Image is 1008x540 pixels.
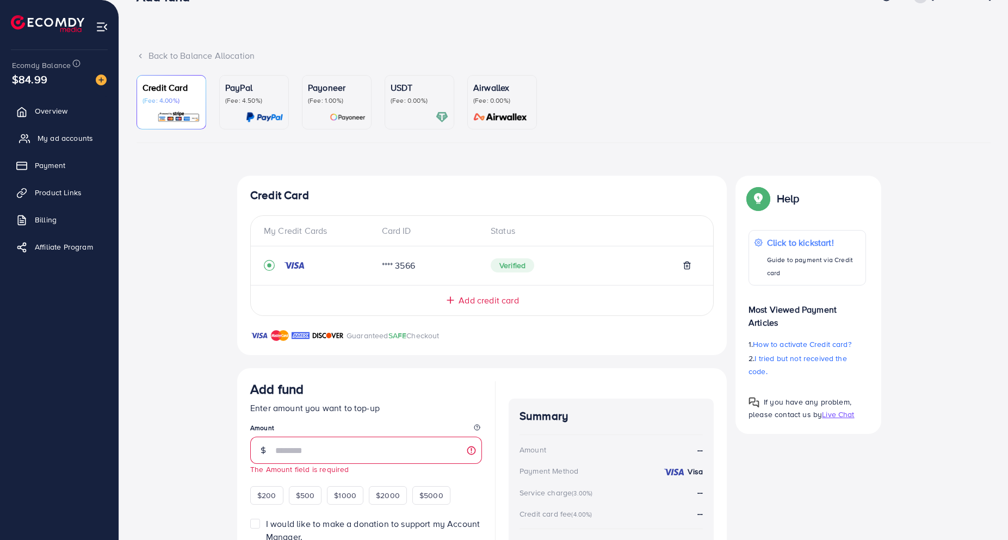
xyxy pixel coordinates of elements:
[749,189,768,208] img: Popup guide
[459,294,518,307] span: Add credit card
[35,187,82,198] span: Product Links
[264,225,373,237] div: My Credit Cards
[308,96,366,105] p: (Fee: 1.00%)
[312,329,344,342] img: brand
[482,225,700,237] div: Status
[388,330,407,341] span: SAFE
[767,236,860,249] p: Click to kickstart!
[143,96,200,105] p: (Fee: 4.00%)
[822,409,854,420] span: Live Chat
[225,96,283,105] p: (Fee: 4.50%)
[35,160,65,171] span: Payment
[491,258,534,272] span: Verified
[520,409,703,423] h4: Summary
[250,464,349,474] small: The Amount field is required
[473,96,531,105] p: (Fee: 0.00%)
[520,487,596,498] div: Service charge
[38,133,93,144] span: My ad accounts
[777,192,800,205] p: Help
[470,111,531,123] img: card
[35,214,57,225] span: Billing
[292,329,310,342] img: brand
[250,423,482,437] legend: Amount
[373,225,483,237] div: Card ID
[96,75,107,85] img: image
[296,490,315,501] span: $500
[572,489,592,498] small: (3.00%)
[246,111,283,123] img: card
[663,468,685,476] img: credit
[347,329,440,342] p: Guaranteed Checkout
[271,329,289,342] img: brand
[520,508,596,519] div: Credit card fee
[250,381,304,397] h3: Add fund
[35,241,93,252] span: Affiliate Program
[688,466,703,477] strong: Visa
[8,236,110,258] a: Affiliate Program
[8,127,110,149] a: My ad accounts
[391,96,448,105] p: (Fee: 0.00%)
[962,491,1000,532] iframe: Chat
[749,397,759,408] img: Popup guide
[391,81,448,94] p: USDT
[767,253,860,280] p: Guide to payment via Credit card
[8,209,110,231] a: Billing
[749,294,866,329] p: Most Viewed Payment Articles
[12,60,71,71] span: Ecomdy Balance
[330,111,366,123] img: card
[753,339,851,350] span: How to activate Credit card?
[697,444,703,456] strong: --
[749,352,866,378] p: 2.
[520,465,578,476] div: Payment Method
[571,510,592,519] small: (4.00%)
[697,486,703,498] strong: --
[749,396,851,420] span: If you have any problem, please contact us by
[697,507,703,519] strong: --
[35,105,67,116] span: Overview
[250,329,268,342] img: brand
[749,338,866,351] p: 1.
[436,111,448,123] img: card
[137,49,991,62] div: Back to Balance Allocation
[334,490,356,501] span: $1000
[376,490,400,501] span: $2000
[157,111,200,123] img: card
[12,71,47,87] span: $84.99
[8,182,110,203] a: Product Links
[264,260,275,271] svg: record circle
[96,21,108,33] img: menu
[8,154,110,176] a: Payment
[473,81,531,94] p: Airwallex
[250,401,482,414] p: Enter amount you want to top-up
[257,490,276,501] span: $200
[308,81,366,94] p: Payoneer
[250,189,714,202] h4: Credit Card
[143,81,200,94] p: Credit Card
[8,100,110,122] a: Overview
[225,81,283,94] p: PayPal
[11,15,84,32] img: logo
[520,444,546,455] div: Amount
[283,261,305,270] img: credit
[419,490,443,501] span: $5000
[749,353,847,377] span: I tried but not received the code.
